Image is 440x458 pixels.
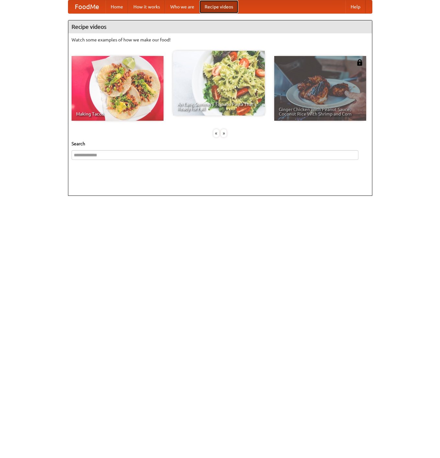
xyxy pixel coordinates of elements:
img: 483408.png [356,59,363,66]
a: Who we are [165,0,199,13]
a: Recipe videos [199,0,238,13]
h4: Recipe videos [68,20,372,33]
span: Making Tacos [76,112,159,116]
a: How it works [128,0,165,13]
a: Making Tacos [72,56,164,121]
a: FoodMe [68,0,106,13]
span: An Easy, Summery Tomato Pasta That's Ready for Fall [177,102,260,111]
p: Watch some examples of how we make our food! [72,37,369,43]
div: » [221,129,227,137]
a: An Easy, Summery Tomato Pasta That's Ready for Fall [173,51,265,116]
h5: Search [72,140,369,147]
a: Help [345,0,366,13]
div: « [213,129,219,137]
a: Home [106,0,128,13]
